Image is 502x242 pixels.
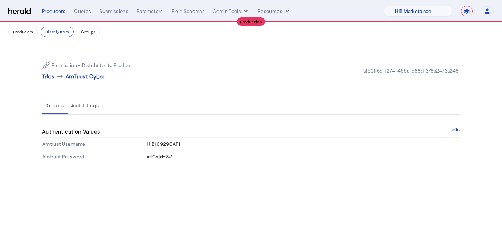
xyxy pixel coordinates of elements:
div: Production [237,17,265,26]
p: Permission - Distributor to Product [52,62,132,69]
span: Audit Logs [71,103,99,108]
img: Herald Logo [8,8,31,15]
p: AmTrust Cyber [66,72,105,81]
th: Amtrust Username [42,138,146,150]
mat-icon: arrow_right_alt [56,72,64,81]
button: Groups [76,27,100,37]
button: Producers [8,27,38,37]
button: internal dropdown menu [213,8,249,15]
div: af60ff5b-f274-466a-b88d-378a2473a248 [362,67,460,74]
div: Producers [42,8,66,15]
span: Details [45,103,64,108]
span: xtiCsjxH3# [147,153,173,159]
button: Edit [451,127,460,131]
div: Quotes [74,8,91,15]
div: Field Schemas [172,8,205,15]
button: Distributors [41,27,74,37]
span: HIB169290API [147,141,180,147]
div: Parameters [137,8,163,15]
button: Resources dropdown menu [258,8,291,15]
th: Amtrust Password [42,150,146,163]
p: Trios [42,72,54,81]
h4: Authentication Values [42,127,102,136]
div: Submissions [99,8,128,15]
